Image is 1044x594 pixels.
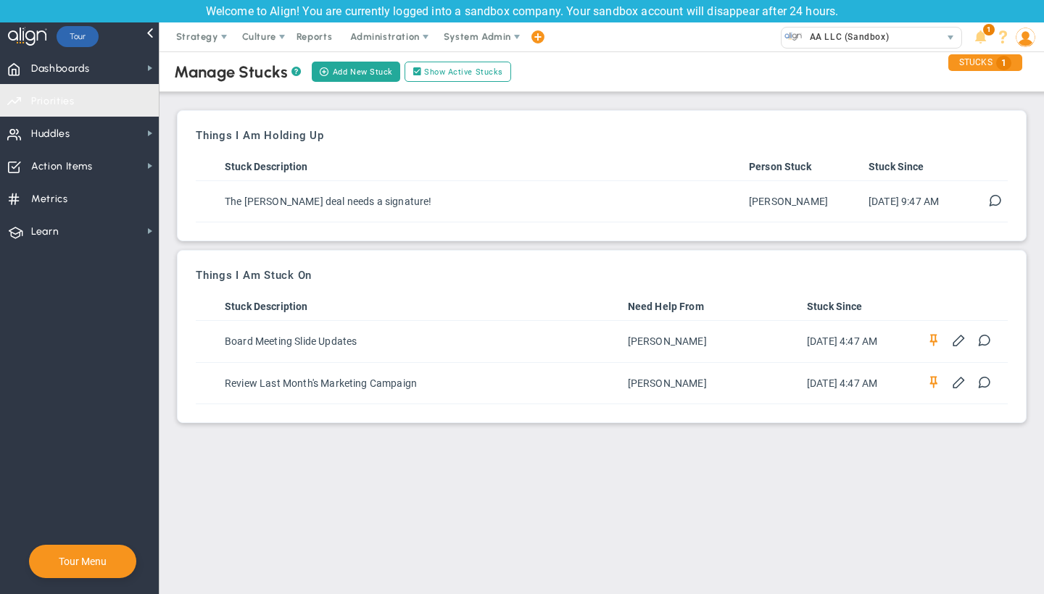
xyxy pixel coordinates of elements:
[869,196,939,207] span: [DATE] 9:47 AM
[807,335,877,347] span: [DATE] 4:47 AM
[242,31,276,42] span: Culture
[628,301,795,312] a: Need Help From
[225,377,417,389] span: Review Last Month's Marketing Campaign
[31,184,68,214] span: Metrics
[940,28,961,48] span: select
[31,217,59,247] span: Learn
[807,377,877,389] span: [DATE] 4:47 AM
[988,193,1002,208] button: Add Comment
[225,161,737,172] a: Stuck Description
[977,332,991,348] button: Add Comment
[628,333,707,349] span: [PERSON_NAME]
[196,269,1008,282] h3: Things I Am Stuck On
[992,22,1014,51] li: Help & Frequently Asked Questions (FAQ)
[31,86,75,117] span: Priorities
[176,31,218,42] span: Strategy
[225,335,357,347] span: Board Meeting Slide Updates
[749,196,828,207] span: [PERSON_NAME]
[312,62,400,82] button: Add New Stuck
[927,375,940,390] button: This is no longer a challenge!
[225,196,432,207] span: The Smith deal needs a signature!
[983,24,995,35] span: 1
[225,301,616,312] a: Stuck Description
[405,62,511,82] label: Show Active Stucks
[977,375,991,390] button: Add Comment
[174,62,301,82] div: Manage Stucks
[628,375,707,391] span: [PERSON_NAME]
[952,375,966,390] button: Edit this stuck
[289,22,340,51] span: Reports
[54,555,111,568] button: Tour Menu
[969,22,992,51] li: Announcements
[444,31,511,42] span: System Admin
[784,28,803,46] img: 33488.Company.photo
[807,301,915,312] a: Stuck Since
[1016,28,1035,47] img: 48978.Person.photo
[948,54,1022,71] div: STUCKS
[803,28,889,46] span: AA LLC (Sandbox)
[350,31,419,42] span: Administration
[952,332,966,348] button: Edit this stuck
[996,56,1011,70] span: 1
[31,151,93,182] span: Action Items
[31,54,90,84] span: Dashboards
[196,129,1008,142] h3: Things I Am Holding Up
[869,161,977,172] a: Stuck Since
[927,332,940,348] button: This is no longer a challenge!
[749,161,857,172] a: Person Stuck
[31,119,70,149] span: Huddles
